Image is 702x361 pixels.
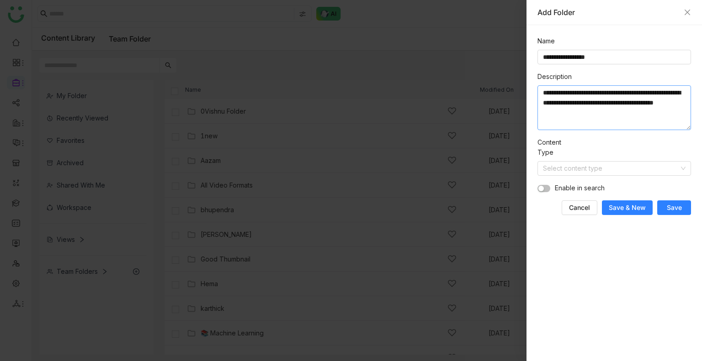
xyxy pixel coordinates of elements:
label: Name [537,36,555,46]
span: Save [667,203,682,212]
button: Save & New [602,200,653,215]
button: Save [657,200,691,215]
div: Add Folder [537,7,679,17]
span: Cancel [569,203,590,212]
button: Cancel [562,200,597,215]
button: Close [684,9,691,16]
label: Content Type [537,137,576,157]
label: Description [537,72,572,82]
span: Save & New [609,203,646,212]
span: Enable in search [555,183,605,193]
